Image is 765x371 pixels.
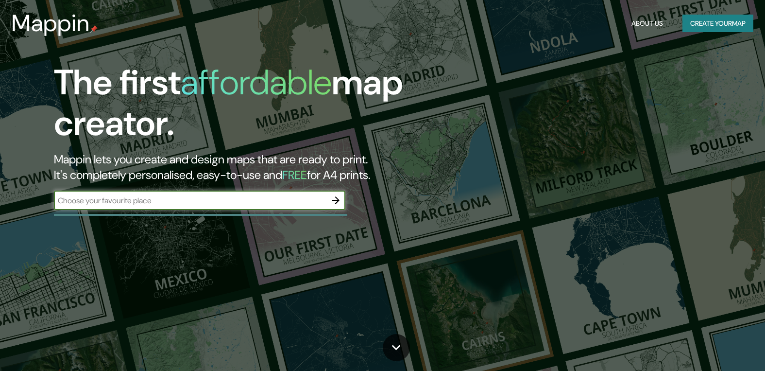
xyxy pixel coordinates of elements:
h1: The first map creator. [54,62,437,152]
h5: FREE [282,167,307,182]
button: About Us [628,15,667,33]
button: Create yourmap [682,15,753,33]
h1: affordable [181,60,332,105]
h2: Mappin lets you create and design maps that are ready to print. It's completely personalised, eas... [54,152,437,183]
h3: Mappin [12,10,90,37]
input: Choose your favourite place [54,195,326,206]
img: mappin-pin [90,25,98,33]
